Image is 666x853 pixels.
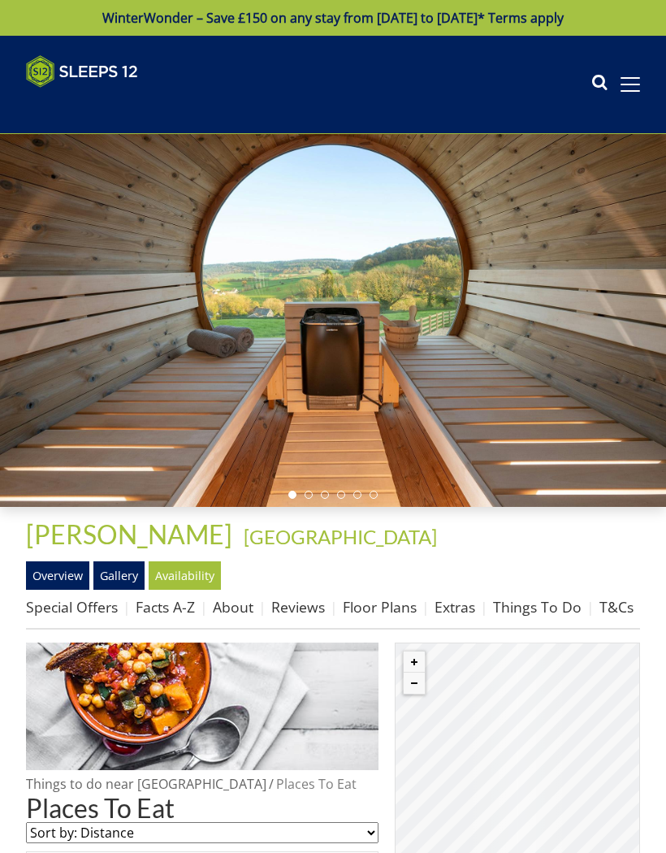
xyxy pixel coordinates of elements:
button: Zoom out [404,673,425,694]
h1: Places To Eat [26,794,378,822]
a: Things To Do [493,597,582,617]
a: Facts A-Z [136,597,195,617]
a: Extras [435,597,475,617]
span: [PERSON_NAME] [26,518,232,550]
span: - [237,525,437,548]
a: Gallery [93,561,145,589]
a: [GEOGRAPHIC_DATA] [244,525,437,548]
a: [PERSON_NAME] [26,518,237,550]
button: Zoom in [404,652,425,673]
a: Special Offers [26,597,118,617]
img: Sleeps 12 [26,55,138,88]
iframe: Customer reviews powered by Trustpilot [18,97,188,111]
a: Availability [149,561,221,589]
a: Things to do near [GEOGRAPHIC_DATA] [26,775,266,793]
a: T&Cs [599,597,634,617]
a: Places To Eat [276,775,357,793]
a: About [213,597,253,617]
a: Floor Plans [343,597,417,617]
a: Reviews [271,597,325,617]
a: Overview [26,561,89,589]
